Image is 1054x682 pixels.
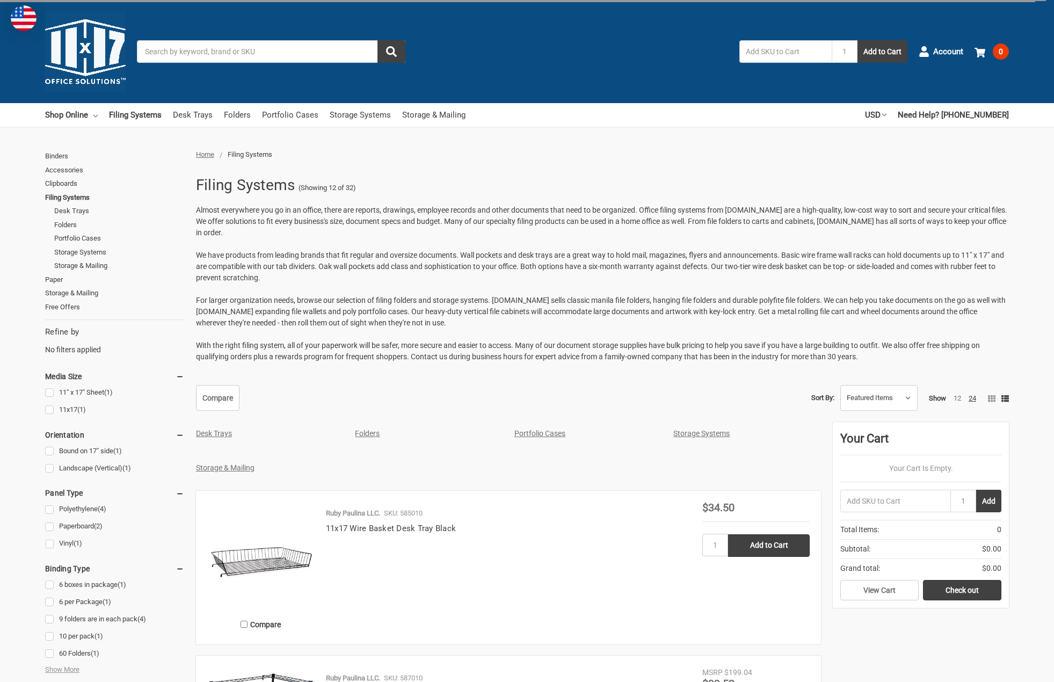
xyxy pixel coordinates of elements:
span: (4) [98,505,106,513]
h1: Filing Systems [196,171,295,199]
a: Filing Systems [45,191,184,205]
p: With the right filing system, all of your paperwork will be safer, more secure and easier to acce... [196,340,1009,362]
a: Accessories [45,163,184,177]
input: Compare [241,621,248,628]
a: Clipboards [45,177,184,191]
a: Paperboard [45,519,184,534]
h5: Panel Type [45,487,184,499]
span: (1) [118,581,126,589]
a: Folders [355,429,380,438]
p: Your Cart Is Empty. [840,463,1001,474]
p: We have products from leading brands that fit regular and oversize documents. Wall pockets and de... [196,250,1009,284]
input: Search by keyword, brand or SKU [137,40,405,63]
span: $199.04 [724,668,752,677]
span: Account [933,46,963,58]
a: Storage & Mailing [196,463,255,472]
span: (Showing 12 of 32) [299,183,356,193]
span: 0 [993,43,1009,60]
button: Add [976,490,1001,512]
a: 60 Folders [45,647,184,661]
a: 12 [954,394,961,402]
p: Almost everywhere you go in an office, there are reports, drawings, employee records and other do... [196,205,1009,238]
a: Storage Systems [673,429,730,438]
label: Compare [207,615,315,633]
span: (1) [104,388,113,396]
a: Storage Systems [330,103,391,127]
span: $0.00 [982,563,1001,574]
a: Folders [224,103,251,127]
img: 11x17.com [45,11,126,92]
a: 11" x 17" Sheet [45,386,184,400]
span: (1) [122,464,131,472]
a: USD [865,103,886,127]
span: (2) [94,522,103,530]
div: Your Cart [840,430,1001,455]
a: Filing Systems [109,103,162,127]
a: 24 [969,394,976,402]
h5: Refine by [45,326,184,338]
a: 9 folders are in each pack [45,612,184,627]
span: Grand total: [840,563,880,574]
a: Bound on 17" side [45,444,184,459]
p: For larger organization needs, browse our selection of filing folders and storage systems. [DOMAI... [196,295,1009,329]
a: Storage & Mailing [54,259,184,273]
a: Polyethylene [45,502,184,517]
a: 11x17 Wire Basket Desk Tray Black [326,524,456,533]
a: Storage Systems [54,245,184,259]
span: (1) [103,598,111,606]
a: Free Offers [45,300,184,314]
span: (1) [113,447,122,455]
input: Add SKU to Cart [840,490,950,512]
a: Need Help? [PHONE_NUMBER] [898,103,1009,127]
iframe: Google Customer Reviews [965,653,1054,682]
p: SKU: 585010 [384,508,423,519]
a: Shop Online [45,103,98,127]
a: 6 per Package [45,595,184,610]
span: $34.50 [702,501,735,514]
input: Add SKU to Cart [739,40,832,63]
a: Storage & Mailing [45,286,184,300]
a: Landscape (Vertical) [45,461,184,476]
span: Total Items: [840,524,879,535]
a: Desk Trays [173,103,213,127]
a: Vinyl [45,536,184,551]
a: Portfolio Cases [514,429,565,438]
span: 0 [997,524,1001,535]
p: Ruby Paulina LLC. [326,508,380,519]
div: MSRP [702,667,723,678]
span: (1) [91,649,99,657]
h5: Binding Type [45,562,184,575]
a: 6 boxes in package [45,578,184,592]
div: No filters applied [45,326,184,355]
span: (4) [137,615,146,623]
a: Desk Trays [54,204,184,218]
input: Add to Cart [728,534,810,557]
span: Subtotal: [840,543,870,555]
img: 11x17 Wire Basket Desk Tray Black [207,502,315,610]
h5: Orientation [45,429,184,441]
span: Show [929,394,946,402]
a: 11x17 [45,403,184,417]
a: 10 per pack [45,629,184,644]
a: Paper [45,273,184,287]
a: Account [919,38,963,66]
a: Binders [45,149,184,163]
a: Check out [923,580,1001,600]
a: View Cart [840,580,919,600]
label: Sort By: [811,390,834,406]
span: (1) [74,539,82,547]
a: Folders [54,218,184,232]
button: Add to Cart [857,40,907,63]
a: Desk Trays [196,429,232,438]
a: Portfolio Cases [262,103,318,127]
span: $0.00 [982,543,1001,555]
span: Filing Systems [228,150,272,158]
a: Home [196,150,214,158]
h5: Media Size [45,370,184,383]
a: Portfolio Cases [54,231,184,245]
a: 0 [975,38,1009,66]
a: Compare [196,385,239,411]
img: duty and tax information for United States [11,5,37,31]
